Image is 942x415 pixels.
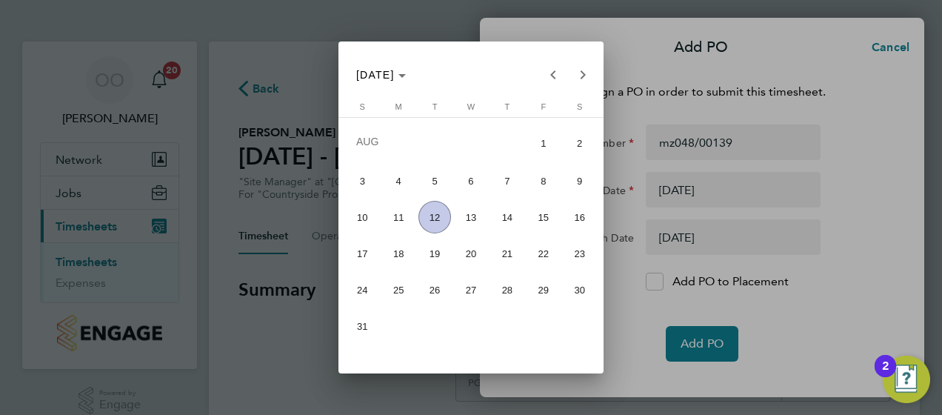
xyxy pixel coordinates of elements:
[418,201,451,233] span: 12
[350,62,412,88] button: Choose month and year
[455,165,487,198] span: 6
[346,201,378,233] span: 10
[455,201,487,233] span: 13
[538,60,568,90] button: Previous month
[491,273,524,306] span: 28
[564,125,596,162] span: 2
[382,165,415,198] span: 4
[882,366,889,385] div: 2
[344,272,381,308] button: August 24, 2025
[418,237,451,270] span: 19
[561,199,598,236] button: August 16, 2025
[525,272,561,308] button: August 29, 2025
[505,102,510,111] span: T
[346,165,378,198] span: 3
[564,201,596,233] span: 16
[395,102,402,111] span: M
[344,199,381,236] button: August 10, 2025
[491,165,524,198] span: 7
[418,273,451,306] span: 26
[525,199,561,236] button: August 15, 2025
[577,102,582,111] span: S
[344,308,381,345] button: August 31, 2025
[527,165,560,198] span: 8
[491,237,524,270] span: 21
[417,236,453,272] button: August 19, 2025
[489,199,525,236] button: August 14, 2025
[455,273,487,306] span: 27
[417,163,453,199] button: August 5, 2025
[561,163,598,199] button: August 9, 2025
[356,69,395,81] span: [DATE]
[381,272,417,308] button: August 25, 2025
[527,273,560,306] span: 29
[453,272,490,308] button: August 27, 2025
[432,102,438,111] span: T
[453,236,490,272] button: August 20, 2025
[381,199,417,236] button: August 11, 2025
[525,163,561,199] button: August 8, 2025
[525,236,561,272] button: August 22, 2025
[489,236,525,272] button: August 21, 2025
[455,237,487,270] span: 20
[418,165,451,198] span: 5
[564,237,596,270] span: 23
[382,273,415,306] span: 25
[344,236,381,272] button: August 17, 2025
[564,273,596,306] span: 30
[417,199,453,236] button: August 12, 2025
[344,123,526,163] td: AUG
[527,201,560,233] span: 15
[382,237,415,270] span: 18
[561,236,598,272] button: August 23, 2025
[561,123,598,163] button: August 2, 2025
[564,165,596,198] span: 9
[381,236,417,272] button: August 18, 2025
[382,201,415,233] span: 11
[561,272,598,308] button: August 30, 2025
[527,125,560,162] span: 1
[417,272,453,308] button: August 26, 2025
[527,237,560,270] span: 22
[489,163,525,199] button: August 7, 2025
[344,163,381,199] button: August 3, 2025
[525,123,561,163] button: August 1, 2025
[381,163,417,199] button: August 4, 2025
[883,356,930,403] button: Open Resource Center, 2 new notifications
[541,102,546,111] span: F
[568,60,598,90] button: Next month
[491,201,524,233] span: 14
[346,310,378,342] span: 31
[453,163,490,199] button: August 6, 2025
[453,199,490,236] button: August 13, 2025
[346,237,378,270] span: 17
[489,272,525,308] button: August 28, 2025
[467,102,475,111] span: W
[346,273,378,306] span: 24
[360,102,365,111] span: S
